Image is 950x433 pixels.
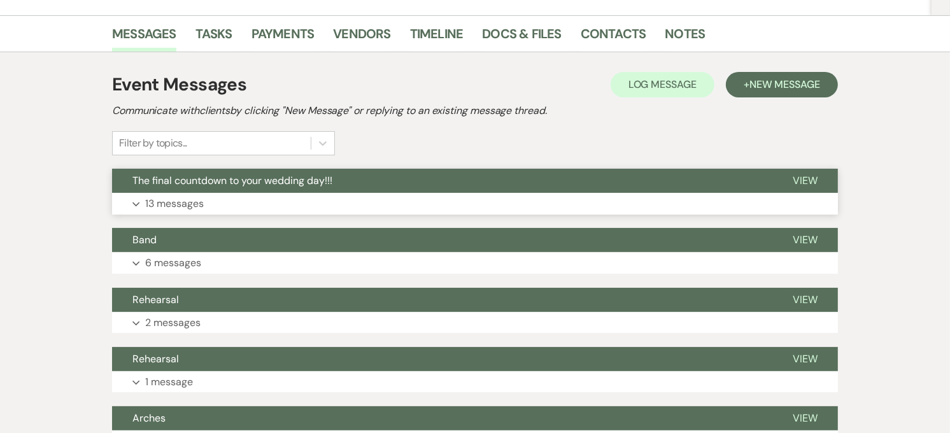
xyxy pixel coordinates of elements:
[793,352,818,366] span: View
[793,233,818,246] span: View
[410,24,464,52] a: Timeline
[772,406,838,430] button: View
[665,24,705,52] a: Notes
[611,72,714,97] button: Log Message
[112,228,772,252] button: Band
[793,174,818,187] span: View
[112,347,772,371] button: Rehearsal
[145,255,201,271] p: 6 messages
[112,103,838,118] h2: Communicate with clients by clicking "New Message" or replying to an existing message thread.
[628,78,697,91] span: Log Message
[793,411,818,425] span: View
[581,24,646,52] a: Contacts
[145,195,204,212] p: 13 messages
[112,71,246,98] h1: Event Messages
[772,228,838,252] button: View
[482,24,561,52] a: Docs & Files
[726,72,838,97] button: +New Message
[252,24,315,52] a: Payments
[772,347,838,371] button: View
[195,24,232,52] a: Tasks
[119,136,187,151] div: Filter by topics...
[112,24,176,52] a: Messages
[772,288,838,312] button: View
[145,315,201,331] p: 2 messages
[112,169,772,193] button: The final countdown to your wedding day!!!
[132,293,179,306] span: Rehearsal
[145,374,193,390] p: 1 message
[112,252,838,274] button: 6 messages
[112,371,838,393] button: 1 message
[112,406,772,430] button: Arches
[749,78,820,91] span: New Message
[112,193,838,215] button: 13 messages
[132,233,157,246] span: Band
[793,293,818,306] span: View
[333,24,390,52] a: Vendors
[772,169,838,193] button: View
[112,288,772,312] button: Rehearsal
[132,352,179,366] span: Rehearsal
[132,411,166,425] span: Arches
[112,312,838,334] button: 2 messages
[132,174,332,187] span: The final countdown to your wedding day!!!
